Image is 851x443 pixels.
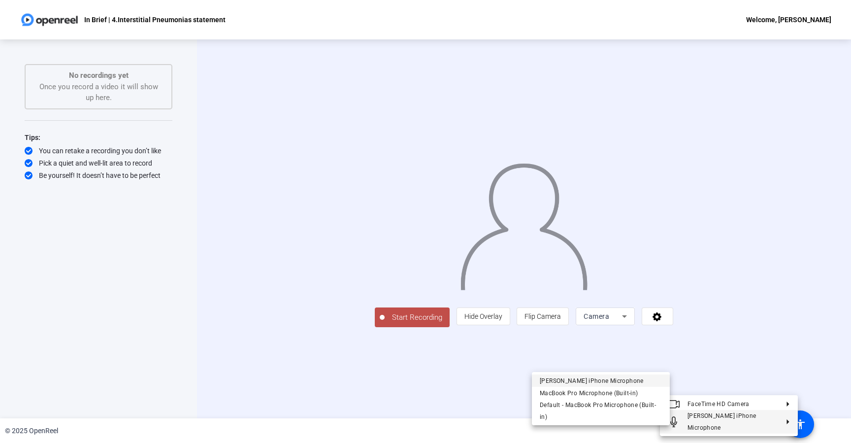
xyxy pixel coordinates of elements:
[668,416,680,428] mat-icon: Microphone
[687,401,750,408] span: FaceTime HD Camera
[668,398,680,410] mat-icon: Video camera
[540,389,638,396] span: MacBook Pro Microphone (Built-in)
[540,377,644,384] span: [PERSON_NAME] iPhone Microphone
[687,412,756,431] span: [PERSON_NAME] iPhone Microphone
[540,402,656,420] span: Default - MacBook Pro Microphone (Built-in)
